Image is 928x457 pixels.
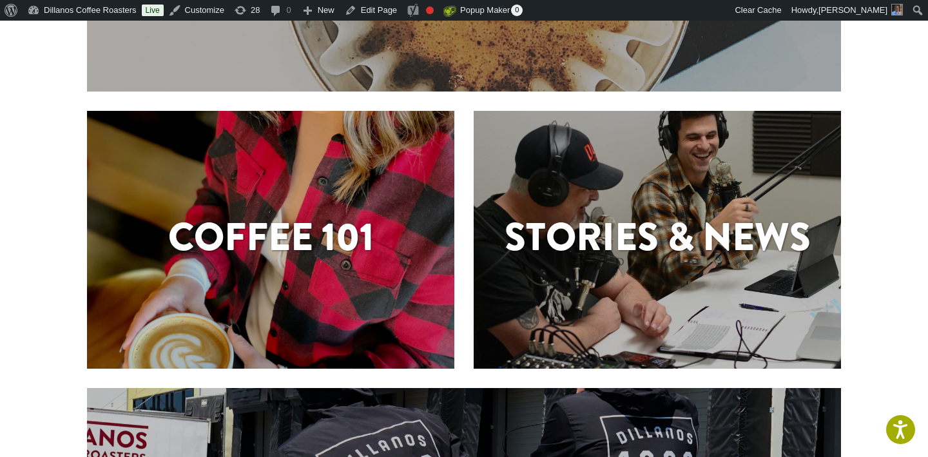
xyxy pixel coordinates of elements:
h1: Coffee 101 [87,208,454,266]
span: [PERSON_NAME] [818,5,887,15]
div: Focus keyphrase not set [426,6,434,14]
a: Live [142,5,164,16]
h1: Stories & News [474,208,841,266]
a: Stories & News [474,111,841,369]
span: 0 [511,5,523,16]
a: Coffee 101 [87,111,454,369]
